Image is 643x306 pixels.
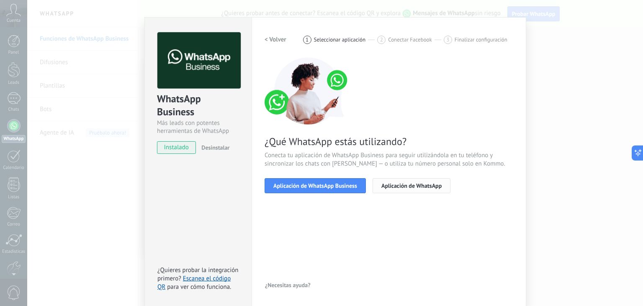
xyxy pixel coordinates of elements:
span: Aplicación de WhatsApp Business [273,183,357,189]
span: Desinstalar [201,144,229,151]
span: 2 [380,36,383,43]
div: Más leads con potentes herramientas de WhatsApp [157,119,239,135]
span: 3 [446,36,449,43]
span: Conectar Facebook [388,36,432,43]
span: Finalizar configuración [455,36,507,43]
span: para ver cómo funciona. [167,283,231,291]
div: WhatsApp Business [157,92,239,119]
span: ¿Necesitas ayuda? [265,282,311,288]
button: Aplicación de WhatsApp [373,178,450,193]
h2: < Volver [265,36,286,44]
a: Escanea el código QR [157,275,231,291]
button: ¿Necesitas ayuda? [265,279,311,291]
button: Aplicación de WhatsApp Business [265,178,366,193]
button: < Volver [265,32,286,47]
span: ¿Quieres probar la integración primero? [157,266,239,283]
img: logo_main.png [157,32,241,89]
span: ¿Qué WhatsApp estás utilizando? [265,135,513,148]
span: Aplicación de WhatsApp [381,183,442,189]
span: 1 [306,36,309,43]
span: instalado [157,141,195,154]
button: Desinstalar [198,141,229,154]
img: connect number [265,57,352,124]
span: Conecta tu aplicación de WhatsApp Business para seguir utilizándola en tu teléfono y sincronizar ... [265,151,513,168]
span: Seleccionar aplicación [314,36,366,43]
